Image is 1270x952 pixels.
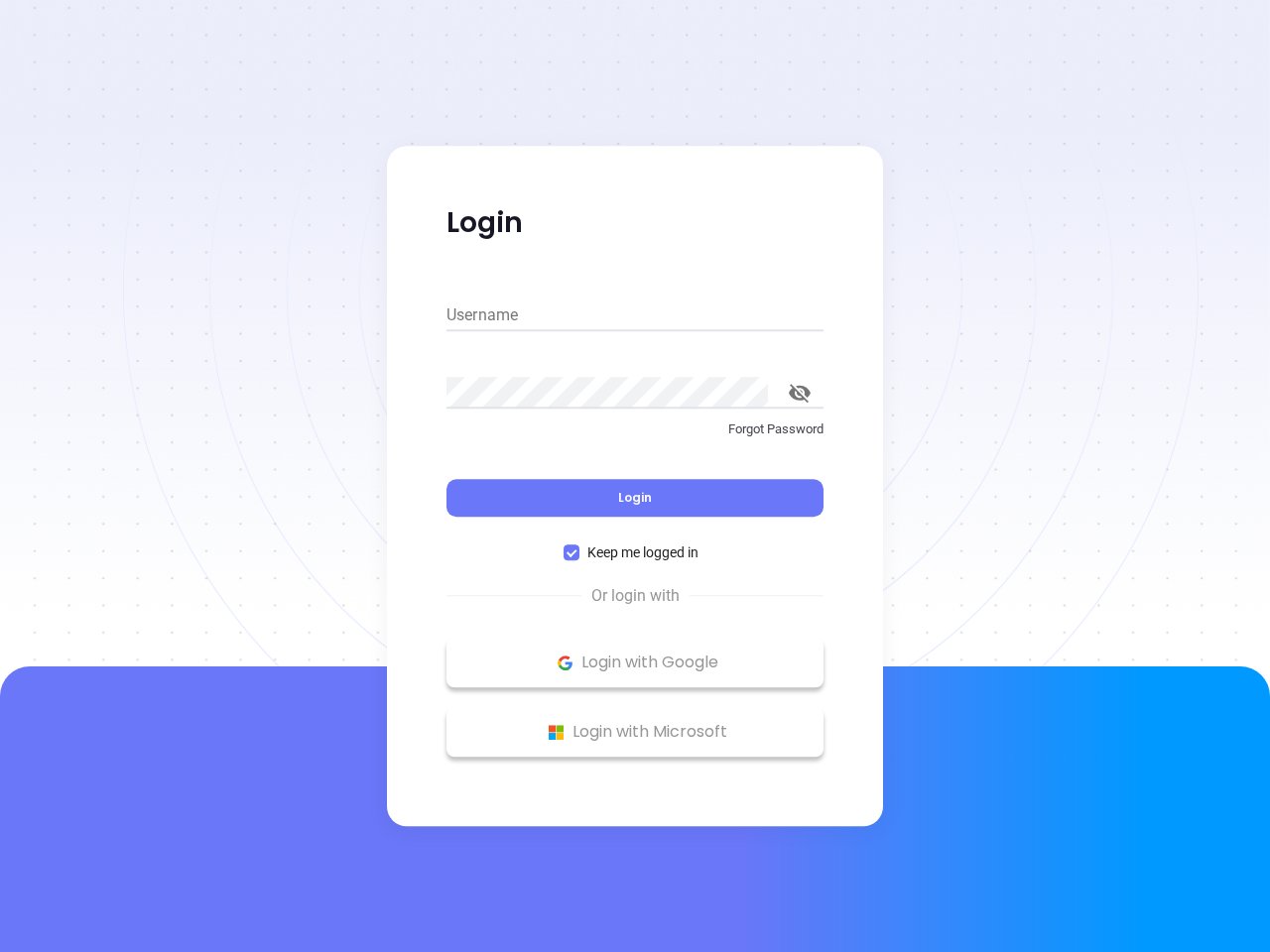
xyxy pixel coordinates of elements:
button: Microsoft Logo Login with Microsoft [446,707,824,757]
p: Login [446,205,824,241]
button: toggle password visibility [776,369,824,416]
p: Login with Microsoft [456,717,814,747]
button: Google Logo Login with Google [446,638,824,687]
span: Keep me logged in [579,541,706,563]
p: Login with Google [456,648,814,677]
img: Google Logo [553,651,577,675]
p: Forgot Password [446,419,824,439]
a: Forgot Password [446,419,824,455]
img: Microsoft Logo [544,720,569,745]
span: Login [618,489,652,506]
button: Login [446,479,824,517]
span: Or login with [581,584,690,608]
